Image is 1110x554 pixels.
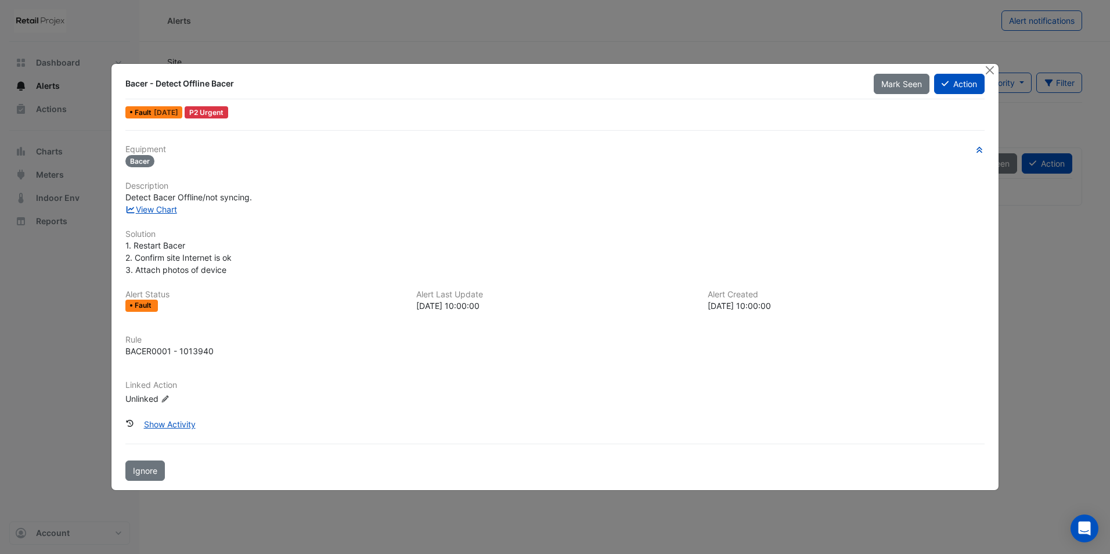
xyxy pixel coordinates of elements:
fa-icon: Edit Linked Action [161,394,170,403]
h6: Solution [125,229,985,239]
span: Fault [135,302,154,309]
button: Ignore [125,461,165,481]
h6: Alert Status [125,290,402,300]
span: Fault [135,109,154,116]
div: [DATE] 10:00:00 [708,300,985,312]
div: BACER0001 - 1013940 [125,345,214,357]
h6: Alert Last Update [416,290,693,300]
span: Detect Bacer Offline/not syncing. [125,192,252,202]
span: Ignore [133,466,157,476]
a: View Chart [125,204,177,214]
h6: Description [125,181,985,191]
h6: Rule [125,335,985,345]
span: Tue 09-Sep-2025 10:00 AEST [154,108,178,117]
div: Bacer - Detect Offline Bacer [125,78,859,89]
h6: Linked Action [125,380,985,390]
button: Close [984,64,996,76]
div: P2 Urgent [185,106,228,118]
div: Unlinked [125,392,265,404]
span: Bacer [125,155,154,167]
button: Show Activity [136,414,203,434]
span: 1. Restart Bacer 2. Confirm site Internet is ok 3. Attach photos of device [125,240,232,275]
span: Mark Seen [881,79,922,89]
h6: Equipment [125,145,985,154]
button: Mark Seen [874,74,929,94]
div: Open Intercom Messenger [1071,515,1098,542]
h6: Alert Created [708,290,985,300]
button: Action [934,74,985,94]
div: [DATE] 10:00:00 [416,300,693,312]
